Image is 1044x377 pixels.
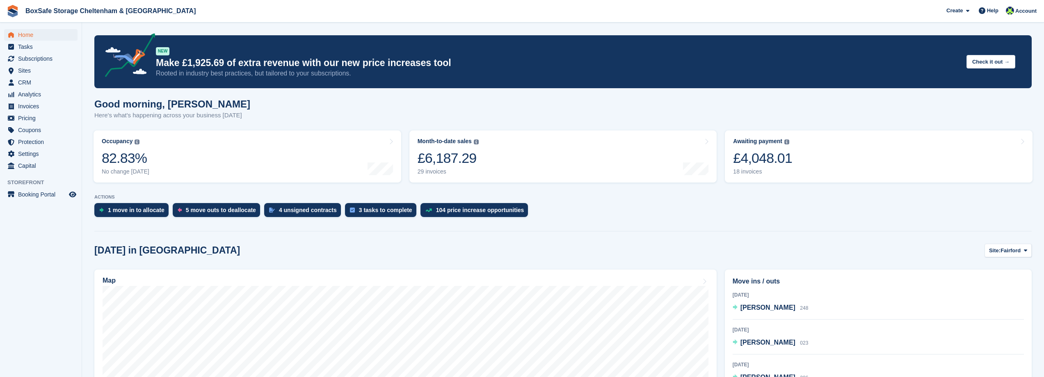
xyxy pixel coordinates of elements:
[18,189,67,200] span: Booking Portal
[18,136,67,148] span: Protection
[4,189,78,200] a: menu
[18,65,67,76] span: Sites
[18,148,67,160] span: Settings
[740,304,795,311] span: [PERSON_NAME]
[4,124,78,136] a: menu
[18,29,67,41] span: Home
[94,194,1032,200] p: ACTIONS
[68,190,78,199] a: Preview store
[800,305,808,311] span: 248
[7,5,19,17] img: stora-icon-8386f47178a22dfd0bd8f6a31ec36ba5ce8667c1dd55bd0f319d3a0aa187defe.svg
[425,208,432,212] img: price_increase_opportunities-93ffe204e8149a01c8c9dc8f82e8f89637d9d84a8eef4429ea346261dce0b2c0.svg
[18,89,67,100] span: Analytics
[740,339,795,346] span: [PERSON_NAME]
[418,150,479,167] div: £6,187.29
[4,101,78,112] a: menu
[4,41,78,53] a: menu
[474,139,479,144] img: icon-info-grey-7440780725fd019a000dd9b08b2336e03edf1995a4989e88bcd33f0948082b44.svg
[18,77,67,88] span: CRM
[173,203,264,221] a: 5 move outs to deallocate
[733,276,1024,286] h2: Move ins / outs
[4,148,78,160] a: menu
[1006,7,1014,15] img: Charlie Hammond
[18,124,67,136] span: Coupons
[733,150,792,167] div: £4,048.01
[733,138,782,145] div: Awaiting payment
[4,136,78,148] a: menu
[156,47,169,55] div: NEW
[4,65,78,76] a: menu
[436,207,524,213] div: 104 price increase opportunities
[94,98,250,110] h1: Good morning, [PERSON_NAME]
[18,41,67,53] span: Tasks
[418,138,472,145] div: Month-to-date sales
[94,130,401,183] a: Occupancy 82.83% No change [DATE]
[18,112,67,124] span: Pricing
[800,340,808,346] span: 023
[156,69,960,78] p: Rooted in industry best practices, but tailored to your subscriptions.
[186,207,256,213] div: 5 move outs to deallocate
[418,168,479,175] div: 29 invoices
[733,361,1024,368] div: [DATE]
[946,7,963,15] span: Create
[989,247,1001,255] span: Site:
[102,138,132,145] div: Occupancy
[178,208,182,212] img: move_outs_to_deallocate_icon-f764333ba52eb49d3ac5e1228854f67142a1ed5810a6f6cc68b1a99e826820c5.svg
[103,277,116,284] h2: Map
[409,130,717,183] a: Month-to-date sales £6,187.29 29 invoices
[420,203,532,221] a: 104 price increase opportunities
[4,160,78,171] a: menu
[18,160,67,171] span: Capital
[135,139,139,144] img: icon-info-grey-7440780725fd019a000dd9b08b2336e03edf1995a4989e88bcd33f0948082b44.svg
[733,291,1024,299] div: [DATE]
[345,203,420,221] a: 3 tasks to complete
[108,207,164,213] div: 1 move in to allocate
[4,77,78,88] a: menu
[102,150,149,167] div: 82.83%
[784,139,789,144] img: icon-info-grey-7440780725fd019a000dd9b08b2336e03edf1995a4989e88bcd33f0948082b44.svg
[1015,7,1037,15] span: Account
[94,245,240,256] h2: [DATE] in [GEOGRAPHIC_DATA]
[359,207,412,213] div: 3 tasks to complete
[733,168,792,175] div: 18 invoices
[350,208,355,212] img: task-75834270c22a3079a89374b754ae025e5fb1db73e45f91037f5363f120a921f8.svg
[4,112,78,124] a: menu
[18,101,67,112] span: Invoices
[1001,247,1021,255] span: Fairford
[7,178,82,187] span: Storefront
[156,57,960,69] p: Make £1,925.69 of extra revenue with our new price increases tool
[18,53,67,64] span: Subscriptions
[4,29,78,41] a: menu
[94,203,173,221] a: 1 move in to allocate
[966,55,1015,69] button: Check it out →
[733,338,809,348] a: [PERSON_NAME] 023
[733,303,809,313] a: [PERSON_NAME] 248
[733,326,1024,334] div: [DATE]
[269,208,275,212] img: contract_signature_icon-13c848040528278c33f63329250d36e43548de30e8caae1d1a13099fd9432cc5.svg
[264,203,345,221] a: 4 unsigned contracts
[4,53,78,64] a: menu
[94,111,250,120] p: Here's what's happening across your business [DATE]
[279,207,337,213] div: 4 unsigned contracts
[4,89,78,100] a: menu
[99,208,104,212] img: move_ins_to_allocate_icon-fdf77a2bb77ea45bf5b3d319d69a93e2d87916cf1d5bf7949dd705db3b84f3ca.svg
[985,244,1032,257] button: Site: Fairford
[98,33,155,80] img: price-adjustments-announcement-icon-8257ccfd72463d97f412b2fc003d46551f7dbcb40ab6d574587a9cd5c0d94...
[22,4,199,18] a: BoxSafe Storage Cheltenham & [GEOGRAPHIC_DATA]
[725,130,1033,183] a: Awaiting payment £4,048.01 18 invoices
[987,7,998,15] span: Help
[102,168,149,175] div: No change [DATE]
